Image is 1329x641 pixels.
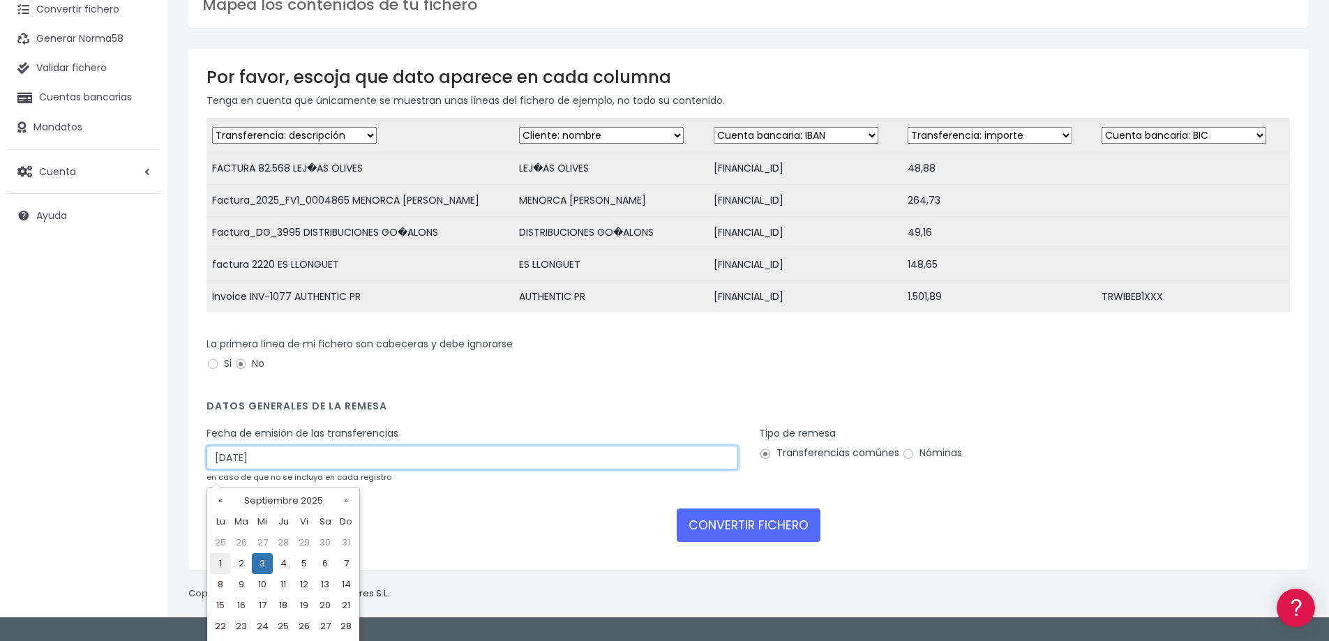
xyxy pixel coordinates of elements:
td: factura 2220 ES LLONGUET [207,249,513,281]
span: Ayuda [36,209,67,223]
a: Mandatos [7,113,160,142]
a: Perfiles de empresas [14,241,265,263]
td: 1 [210,553,231,574]
a: General [14,299,265,321]
td: 27 [315,616,336,637]
td: FACTURA 82.568 LEJ�AS OLIVES [207,153,513,185]
label: No [234,356,264,371]
td: LEJ�AS OLIVES [513,153,707,185]
td: 16 [231,595,252,616]
td: 5 [294,553,315,574]
td: Factura_DG_3995 DISTRIBUCIONES GO�ALONS [207,217,513,249]
td: 28 [336,616,356,637]
label: Si [207,356,232,371]
td: 4 [273,553,294,574]
p: Tenga en cuenta que únicamente se muestran unas líneas del fichero de ejemplo, no todo su contenido. [207,93,1290,108]
th: Mi [252,511,273,532]
label: Tipo de remesa [759,426,836,441]
td: 3 [252,553,273,574]
a: Ayuda [7,201,160,230]
th: Ju [273,511,294,532]
td: [FINANCIAL_ID] [708,217,902,249]
div: Información general [14,97,265,110]
a: Cuentas bancarias [7,83,160,112]
td: 19 [294,595,315,616]
td: 17 [252,595,273,616]
a: POWERED BY ENCHANT [192,402,269,415]
td: 26 [231,532,252,553]
th: Vi [294,511,315,532]
td: 11 [273,574,294,595]
p: Copyright © 2025 . [188,587,391,601]
th: Septiembre 2025 [231,490,336,511]
td: Invoice INV-1077 AUTHENTIC PR [207,281,513,313]
td: 29 [294,532,315,553]
td: 48,88 [902,153,1096,185]
td: 20 [315,595,336,616]
td: 26 [294,616,315,637]
td: 28 [273,532,294,553]
div: Convertir ficheros [14,154,265,167]
td: 7 [336,553,356,574]
td: 30 [315,532,336,553]
label: Fecha de emisión de las transferencias [207,426,398,441]
td: 2 [231,553,252,574]
th: « [210,490,231,511]
a: Videotutoriales [14,220,265,241]
th: Lu [210,511,231,532]
td: 9 [231,574,252,595]
a: Problemas habituales [14,198,265,220]
label: Transferencias comúnes [759,446,899,460]
th: Do [336,511,356,532]
td: [FINANCIAL_ID] [708,185,902,217]
td: 1.501,89 [902,281,1096,313]
td: 22 [210,616,231,637]
td: 13 [315,574,336,595]
td: ES LLONGUET [513,249,707,281]
td: 25 [273,616,294,637]
small: en caso de que no se incluya en cada registro [207,472,391,483]
a: Generar Norma58 [7,24,160,54]
a: API [14,356,265,378]
th: » [336,490,356,511]
span: Cuenta [39,164,76,178]
h4: Datos generales de la remesa [207,400,1290,419]
div: Programadores [14,335,265,348]
td: 21 [336,595,356,616]
a: Cuenta [7,157,160,186]
td: 15 [210,595,231,616]
td: 31 [336,532,356,553]
td: 18 [273,595,294,616]
button: Contáctanos [14,373,265,398]
td: [FINANCIAL_ID] [708,281,902,313]
a: Validar fichero [7,54,160,83]
td: Factura_2025_FV1_0004865 MENORCA [PERSON_NAME] [207,185,513,217]
h3: Por favor, escoja que dato aparece en cada columna [207,67,1290,87]
td: 49,16 [902,217,1096,249]
div: Facturación [14,277,265,290]
a: Información general [14,119,265,140]
td: TRWIBEB1XXX [1096,281,1290,313]
td: 12 [294,574,315,595]
label: Nóminas [902,446,962,460]
td: 8 [210,574,231,595]
td: 24 [252,616,273,637]
td: 264,73 [902,185,1096,217]
td: 14 [336,574,356,595]
label: La primera línea de mi fichero son cabeceras y debe ignorarse [207,337,513,352]
td: 25 [210,532,231,553]
th: Sa [315,511,336,532]
td: 23 [231,616,252,637]
td: DISTRIBUCIONES GO�ALONS [513,217,707,249]
td: MENORCA [PERSON_NAME] [513,185,707,217]
td: 27 [252,532,273,553]
td: [FINANCIAL_ID] [708,249,902,281]
td: 6 [315,553,336,574]
a: Formatos [14,176,265,198]
td: AUTHENTIC PR [513,281,707,313]
td: 10 [252,574,273,595]
td: [FINANCIAL_ID] [708,153,902,185]
th: Ma [231,511,252,532]
td: 148,65 [902,249,1096,281]
button: CONVERTIR FICHERO [677,508,820,542]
